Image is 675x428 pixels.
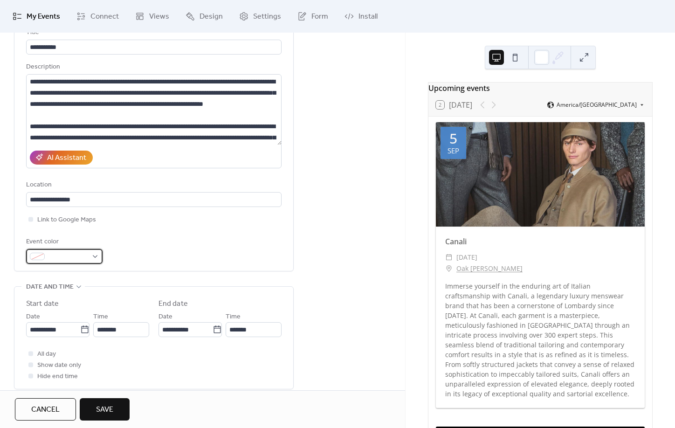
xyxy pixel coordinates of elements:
span: Date [158,311,172,323]
span: Connect [90,11,119,22]
div: 5 [449,131,457,145]
span: [DATE] [456,252,477,263]
div: AI Assistant [47,152,86,164]
div: ​ [445,263,453,274]
div: End date [158,298,188,310]
a: Oak [PERSON_NAME] [456,263,523,274]
button: Save [80,398,130,421]
span: My Events [27,11,60,22]
span: Install [358,11,378,22]
span: America/[GEOGRAPHIC_DATA] [557,102,637,108]
span: Settings [253,11,281,22]
a: Views [128,4,176,29]
button: AI Assistant [30,151,93,165]
span: Show date only [37,360,81,371]
span: All day [37,349,56,360]
span: Date [26,311,40,323]
span: Time [226,311,241,323]
div: Location [26,179,280,191]
div: ​ [445,252,453,263]
div: Event color [26,236,101,248]
span: Hide end time [37,371,78,382]
div: Immerse yourself in the enduring art of Italian craftsmanship with Canali, a legendary luxury men... [436,281,645,399]
a: Form [290,4,335,29]
div: Description [26,62,280,73]
span: Link to Google Maps [37,214,96,226]
span: Design [200,11,223,22]
a: Design [179,4,230,29]
div: Canali [436,236,645,247]
span: Views [149,11,169,22]
span: Form [311,11,328,22]
a: Connect [69,4,126,29]
div: Sep [448,147,459,154]
a: Settings [232,4,288,29]
div: Start date [26,298,59,310]
span: Time [93,311,108,323]
span: Date and time [26,282,74,293]
span: Cancel [31,404,60,415]
a: Install [337,4,385,29]
span: Save [96,404,113,415]
div: Title [26,27,280,38]
div: Upcoming events [428,83,652,94]
a: My Events [6,4,67,29]
button: Cancel [15,398,76,421]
